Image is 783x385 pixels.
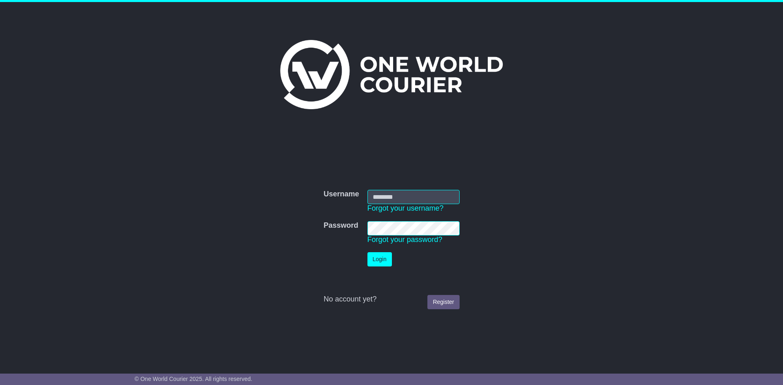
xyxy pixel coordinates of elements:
label: Username [323,190,359,199]
a: Register [427,295,459,309]
a: Forgot your username? [367,204,444,212]
label: Password [323,221,358,230]
a: Forgot your password? [367,235,442,244]
span: © One World Courier 2025. All rights reserved. [135,376,252,382]
img: One World [280,40,503,109]
div: No account yet? [323,295,459,304]
button: Login [367,252,392,266]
